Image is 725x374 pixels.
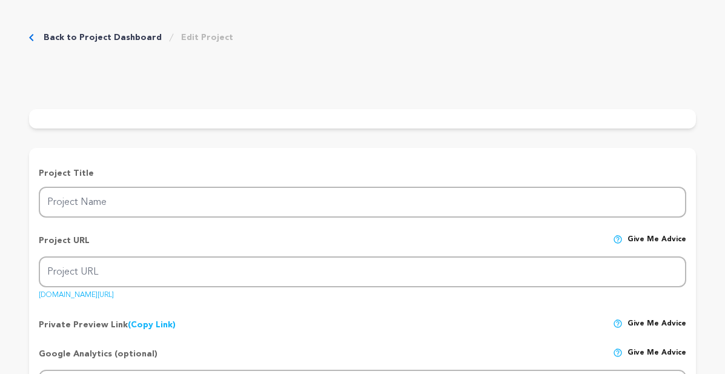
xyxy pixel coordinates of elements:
[181,32,233,44] a: Edit Project
[39,167,686,179] p: Project Title
[39,187,686,218] input: Project Name
[39,348,157,370] p: Google Analytics (optional)
[627,319,686,331] span: Give me advice
[29,32,233,44] div: Breadcrumb
[613,235,623,244] img: help-circle.svg
[39,319,176,331] p: Private Preview Link
[39,256,686,287] input: Project URL
[44,32,162,44] a: Back to Project Dashboard
[39,235,90,256] p: Project URL
[627,348,686,370] span: Give me advice
[613,319,623,329] img: help-circle.svg
[128,321,176,329] a: (Copy Link)
[627,235,686,256] span: Give me advice
[39,287,114,299] a: [DOMAIN_NAME][URL]
[613,348,623,358] img: help-circle.svg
